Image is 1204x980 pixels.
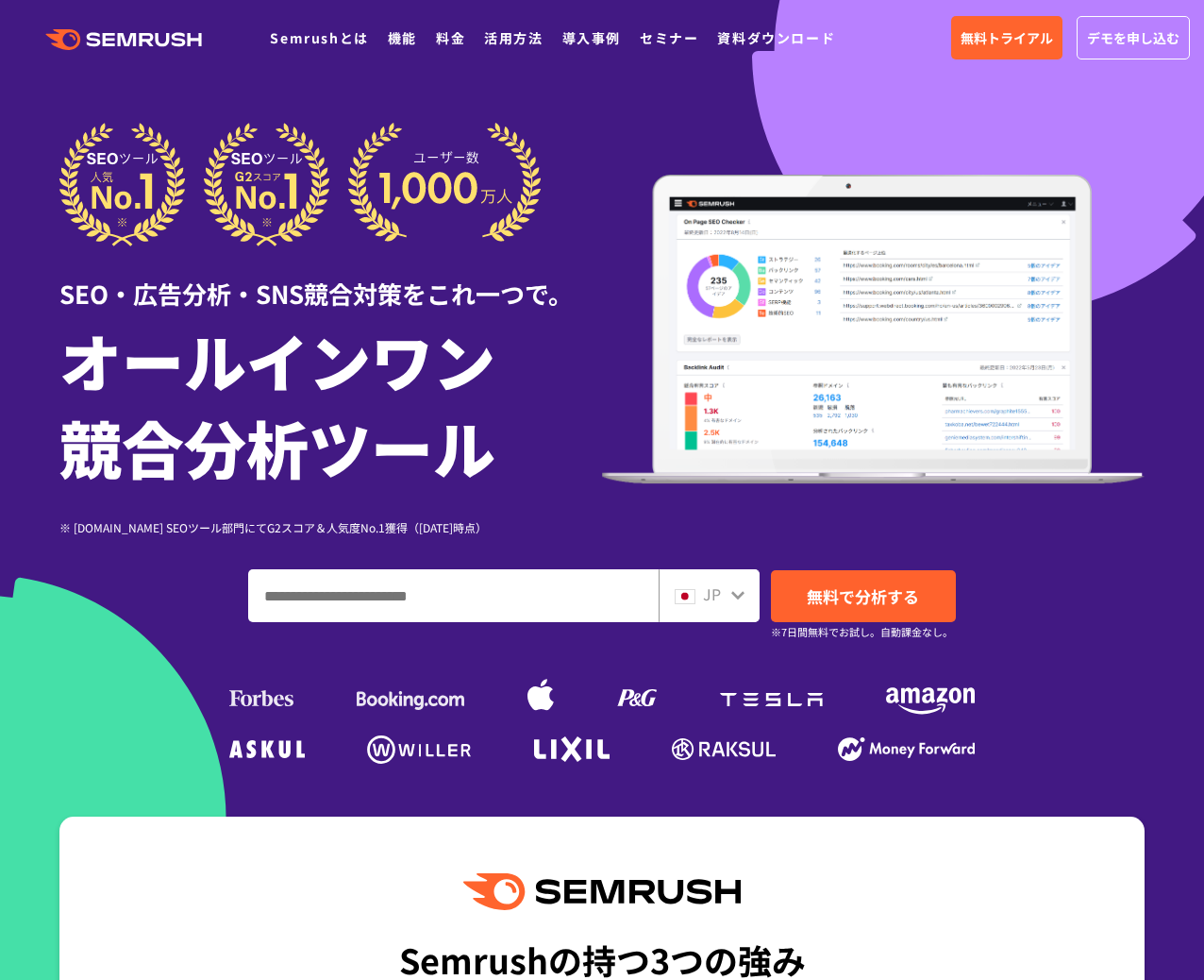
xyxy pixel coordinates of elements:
h1: オールインワン 競合分析ツール [59,316,602,490]
a: 無料トライアル [951,16,1062,59]
a: 無料で分析する [771,570,956,622]
a: 導入事例 [562,28,621,47]
a: 料金 [436,28,465,47]
a: 機能 [388,28,417,47]
span: JP [703,583,721,605]
span: 無料トライアル [961,27,1053,48]
img: Semrush [463,873,741,910]
a: 活用方法 [484,28,543,47]
span: 無料で分析する [807,584,919,608]
a: セミナー [640,28,698,47]
a: デモを申し込む [1077,16,1190,59]
a: 資料ダウンロード [717,28,835,47]
small: ※7日間無料でお試し。自動課金なし。 [771,623,953,641]
span: デモを申し込む [1087,27,1179,48]
input: ドメイン、キーワードまたはURLを入力してください [249,570,658,621]
a: Semrushとは [270,28,368,47]
div: ※ [DOMAIN_NAME] SEOツール部門にてG2スコア＆人気度No.1獲得（[DATE]時点） [59,518,602,536]
div: SEO・広告分析・SNS競合対策をこれ一つで。 [59,246,602,312]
